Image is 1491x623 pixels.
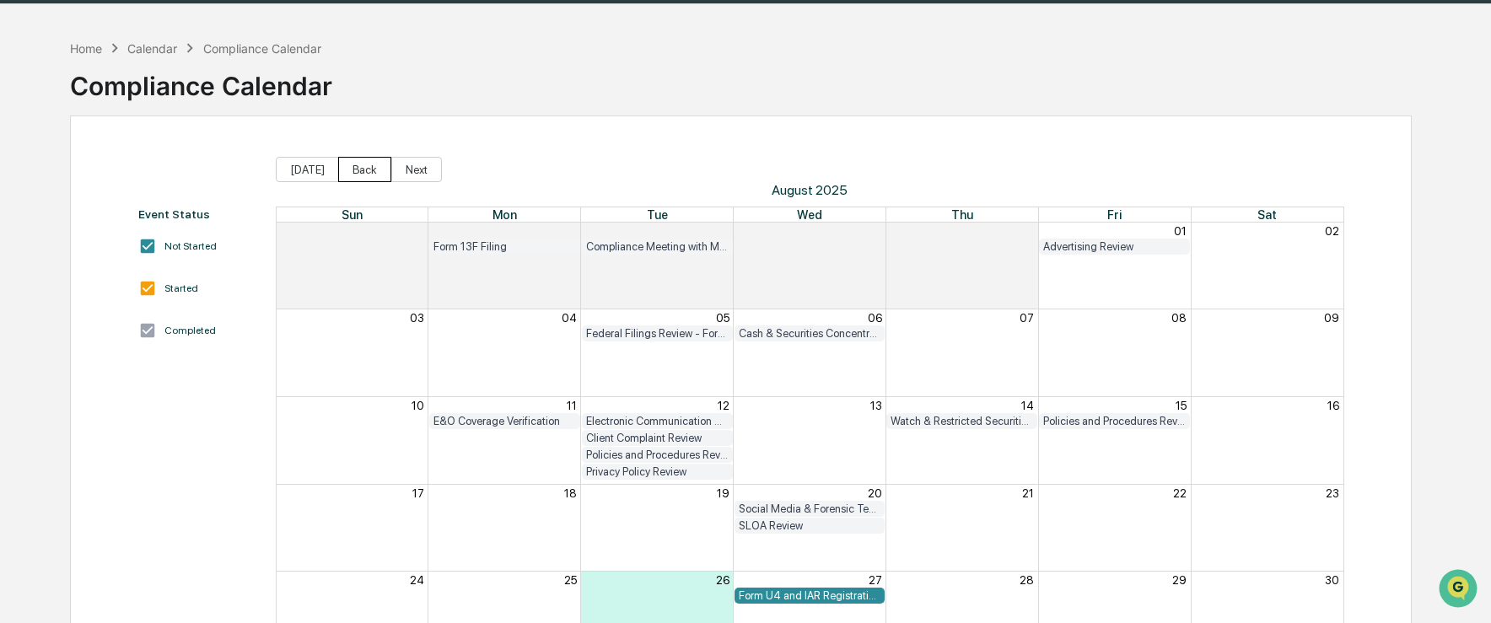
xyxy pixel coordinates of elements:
[564,573,577,587] button: 25
[1020,311,1034,325] button: 07
[10,206,116,236] a: 🖐️Preclearance
[739,589,881,602] div: Form U4 and IAR Registration Review
[44,77,278,94] input: Clear
[139,212,209,229] span: Attestations
[10,238,113,268] a: 🔎Data Lookup
[127,41,177,56] div: Calendar
[951,207,973,222] span: Thu
[34,212,109,229] span: Preclearance
[1176,399,1187,412] button: 15
[586,448,729,461] div: Policies and Procedures Review
[17,214,30,228] div: 🖐️
[716,311,729,325] button: 05
[586,415,729,427] div: Electronic Communication Review
[869,573,882,587] button: 27
[276,157,339,182] button: [DATE]
[1171,311,1187,325] button: 08
[1020,573,1034,587] button: 28
[891,415,1033,427] div: Watch & Restricted Securities List
[70,41,102,56] div: Home
[203,41,321,56] div: Compliance Calendar
[70,57,332,101] div: Compliance Calendar
[586,432,729,444] div: Client Complaint Review
[562,311,577,325] button: 04
[797,207,822,222] span: Wed
[586,327,729,340] div: Federal Filings Review - Form N-PX
[411,224,424,238] button: 27
[868,311,882,325] button: 06
[276,182,1344,198] span: August 2025
[138,207,259,221] div: Event Status
[1043,415,1186,427] div: Policies and Procedures Review
[647,207,668,222] span: Tue
[868,224,882,238] button: 30
[1437,567,1483,613] iframe: Open customer support
[122,214,136,228] div: 🗄️
[164,282,198,294] div: Started
[1327,399,1339,412] button: 16
[1326,486,1339,500] button: 23
[739,327,881,340] div: Cash & Securities Concentration Review
[17,246,30,260] div: 🔎
[1324,311,1339,325] button: 09
[391,157,442,182] button: Next
[287,134,307,154] button: Start new chat
[1174,224,1187,238] button: 01
[410,573,424,587] button: 24
[412,486,424,500] button: 17
[338,157,391,182] button: Back
[1107,207,1122,222] span: Fri
[716,573,729,587] button: 26
[870,399,882,412] button: 13
[715,224,729,238] button: 29
[1022,224,1034,238] button: 31
[57,146,213,159] div: We're available if you need us!
[57,129,277,146] div: Start new chat
[717,486,729,500] button: 19
[342,207,363,222] span: Sun
[1022,486,1034,500] button: 21
[433,240,576,253] div: Form 13F Filing
[718,399,729,412] button: 12
[119,285,204,298] a: Powered byPylon
[564,486,577,500] button: 18
[17,129,47,159] img: 1746055101610-c473b297-6a78-478c-a979-82029cc54cd1
[562,224,577,238] button: 28
[567,399,577,412] button: 11
[739,502,881,515] div: Social Media & Forensic Testing
[1257,207,1277,222] span: Sat
[868,486,882,500] button: 20
[116,206,216,236] a: 🗄️Attestations
[1043,240,1186,253] div: Advertising Review
[1172,573,1187,587] button: 29
[586,465,729,478] div: Privacy Policy Review
[164,240,217,252] div: Not Started
[17,35,307,62] p: How can we help?
[168,286,204,298] span: Pylon
[493,207,517,222] span: Mon
[1021,399,1034,412] button: 14
[1325,573,1339,587] button: 30
[410,311,424,325] button: 03
[1173,486,1187,500] button: 22
[433,415,576,427] div: E&O Coverage Verification
[412,399,424,412] button: 10
[1325,224,1339,238] button: 02
[739,519,881,532] div: SLOA Review
[164,325,216,336] div: Completed
[586,240,729,253] div: Compliance Meeting with Management
[34,244,106,261] span: Data Lookup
